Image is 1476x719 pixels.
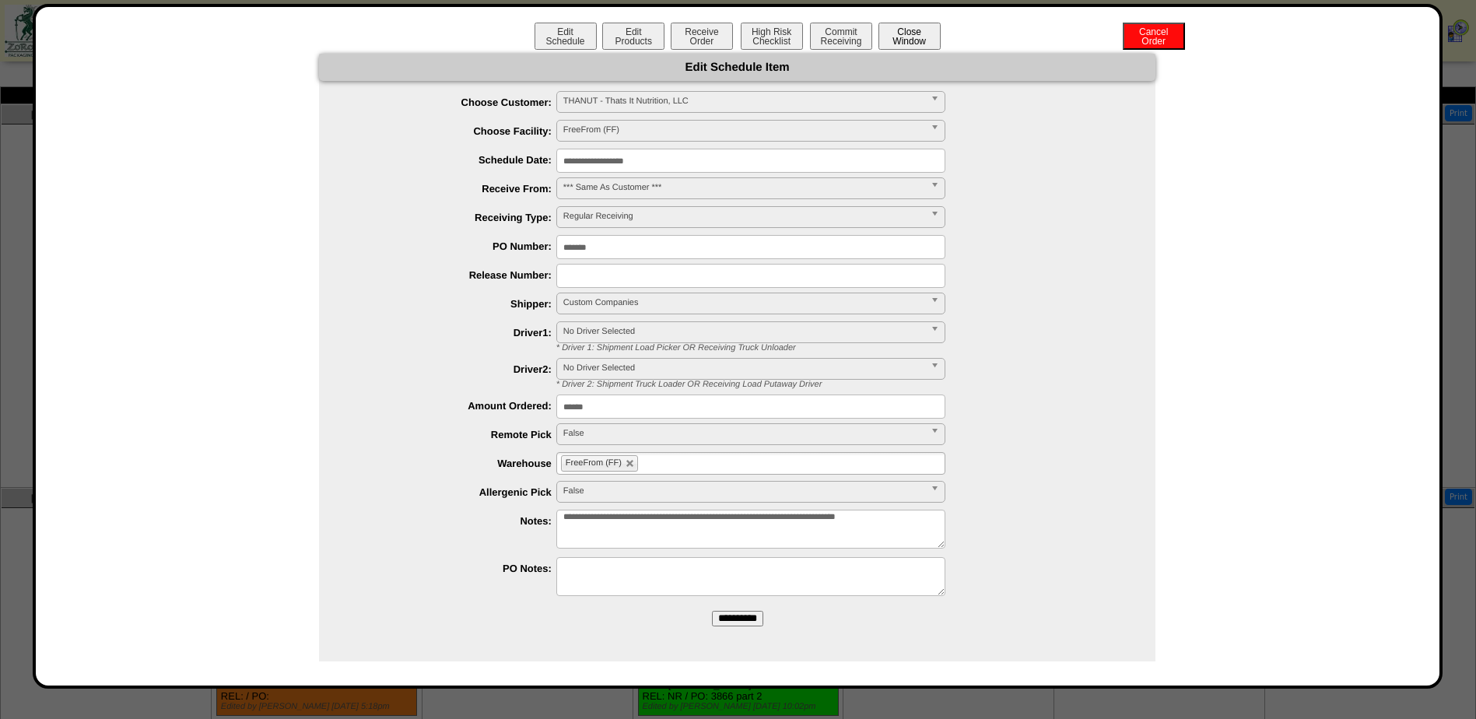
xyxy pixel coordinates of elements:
span: No Driver Selected [563,322,924,341]
span: No Driver Selected [563,359,924,377]
span: Custom Companies [563,293,924,312]
button: CloseWindow [878,23,941,50]
label: Notes: [350,515,556,527]
label: Receive From: [350,183,556,195]
label: Warehouse [350,458,556,469]
a: High RiskChecklist [739,36,807,47]
span: FreeFrom (FF) [563,121,924,139]
a: CloseWindow [877,35,942,47]
div: Edit Schedule Item [319,54,1155,81]
span: False [563,482,924,500]
label: Amount Ordered: [350,400,556,412]
button: EditProducts [602,23,664,50]
button: CancelOrder [1123,23,1185,50]
button: CommitReceiving [810,23,872,50]
label: Allergenic Pick [350,486,556,498]
label: Shipper: [350,298,556,310]
label: Remote Pick [350,429,556,440]
button: EditSchedule [535,23,597,50]
label: PO Number: [350,240,556,252]
label: Choose Facility: [350,125,556,137]
span: False [563,424,924,443]
label: Receiving Type: [350,212,556,223]
button: High RiskChecklist [741,23,803,50]
label: Driver2: [350,363,556,375]
label: Choose Customer: [350,96,556,108]
label: PO Notes: [350,563,556,574]
span: THANUT - Thats It Nutrition, LLC [563,92,924,110]
button: ReceiveOrder [671,23,733,50]
div: * Driver 2: Shipment Truck Loader OR Receiving Load Putaway Driver [545,380,1155,389]
span: FreeFrom (FF) [566,458,622,468]
label: Release Number: [350,269,556,281]
label: Schedule Date: [350,154,556,166]
label: Driver1: [350,327,556,338]
div: * Driver 1: Shipment Load Picker OR Receiving Truck Unloader [545,343,1155,352]
span: Regular Receiving [563,207,924,226]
